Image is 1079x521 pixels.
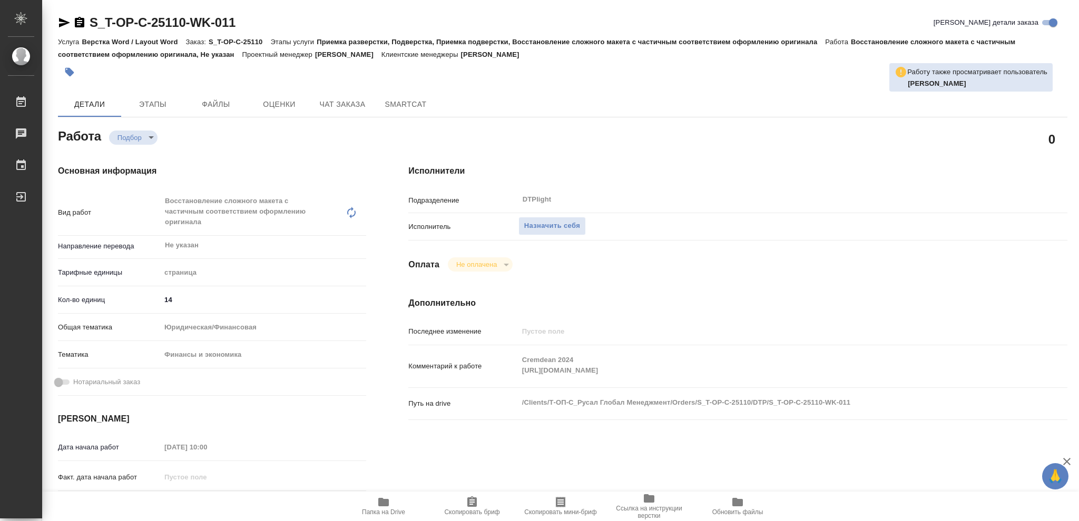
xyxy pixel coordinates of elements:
span: SmartCat [380,98,431,111]
p: Заказ: [186,38,209,46]
p: Путь на drive [408,398,518,409]
textarea: /Clients/Т-ОП-С_Русал Глобал Менеджмент/Orders/S_T-OP-C-25110/DTP/S_T-OP-C-25110-WK-011 [518,394,1013,412]
p: Направление перевода [58,241,161,252]
a: S_T-OP-C-25110-WK-011 [90,15,236,29]
p: Последнее изменение [408,326,518,337]
h4: Дополнительно [408,297,1067,309]
span: Обновить файлы [712,508,763,516]
p: Тематика [58,349,161,360]
input: Пустое поле [161,439,253,455]
button: Скопировать бриф [428,492,516,521]
input: Пустое поле [161,469,253,485]
span: Оценки [254,98,305,111]
p: Тарифные единицы [58,267,161,278]
h4: [PERSON_NAME] [58,413,366,425]
span: Чат заказа [317,98,368,111]
input: Пустое поле [518,324,1013,339]
button: Обновить файлы [693,492,782,521]
p: Работу также просматривает пользователь [907,67,1047,77]
div: Финансы и экономика [161,346,366,364]
b: [PERSON_NAME] [908,79,966,87]
h2: Работа [58,126,101,145]
p: Факт. дата начала работ [58,472,161,483]
span: Детали [64,98,115,111]
button: Назначить себя [518,217,586,235]
h4: Исполнители [408,165,1067,177]
p: Кол-во единиц [58,295,161,305]
button: Подбор [114,133,145,142]
span: Нотариальный заказ [73,377,140,387]
button: Папка на Drive [339,492,428,521]
h4: Оплата [408,258,439,271]
p: Исполнитель [408,222,518,232]
p: Дата начала работ [58,442,161,453]
button: Скопировать ссылку для ЯМессенджера [58,16,71,29]
span: Скопировать мини-бриф [524,508,596,516]
span: [PERSON_NAME] детали заказа [934,17,1038,28]
div: страница [161,264,366,282]
p: S_T-OP-C-25110 [209,38,270,46]
h4: Основная информация [58,165,366,177]
p: [PERSON_NAME] [461,51,527,58]
textarea: Cremdean 2024 [URL][DOMAIN_NAME] [518,351,1013,379]
div: Подбор [109,131,158,145]
p: Малофеева Екатерина [908,78,1047,89]
h2: 0 [1048,130,1055,148]
span: Папка на Drive [362,508,405,516]
button: Не оплачена [453,260,500,269]
span: Этапы [127,98,178,111]
p: Клиентские менеджеры [381,51,461,58]
span: Назначить себя [524,220,580,232]
p: Комментарий к работе [408,361,518,372]
p: Вид работ [58,207,161,218]
p: Верстка Word / Layout Word [82,38,185,46]
p: [PERSON_NAME] [315,51,381,58]
button: 🙏 [1042,463,1068,489]
button: Добавить тэг [58,61,81,84]
span: Файлы [191,98,241,111]
button: Скопировать ссылку [73,16,86,29]
p: Услуга [58,38,82,46]
p: Подразделение [408,195,518,206]
p: Работа [825,38,851,46]
button: Скопировать мини-бриф [516,492,605,521]
p: Общая тематика [58,322,161,333]
p: Приемка разверстки, Подверстка, Приемка подверстки, Восстановление сложного макета с частичным со... [317,38,825,46]
div: Подбор [448,257,513,272]
button: Ссылка на инструкции верстки [605,492,693,521]
span: 🙏 [1046,465,1064,487]
p: Проектный менеджер [242,51,315,58]
div: Юридическая/Финансовая [161,318,366,336]
p: Этапы услуги [270,38,317,46]
span: Ссылка на инструкции верстки [611,505,687,519]
input: ✎ Введи что-нибудь [161,292,366,307]
span: Скопировать бриф [444,508,499,516]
